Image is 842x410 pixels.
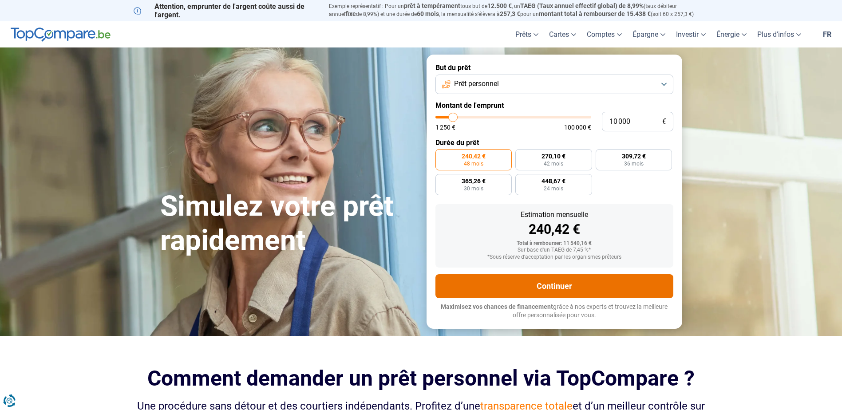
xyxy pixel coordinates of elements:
[464,161,483,166] span: 48 mois
[462,178,486,184] span: 365,26 €
[160,189,416,258] h1: Simulez votre prêt rapidement
[542,178,565,184] span: 448,67 €
[134,2,318,19] p: Attention, emprunter de l'argent coûte aussi de l'argent.
[443,223,666,236] div: 240,42 €
[544,161,563,166] span: 42 mois
[435,274,673,298] button: Continuer
[435,63,673,72] label: But du prêt
[564,124,591,130] span: 100 000 €
[329,2,709,18] p: Exemple représentatif : Pour un tous but de , un (taux débiteur annuel de 8,99%) et une durée de ...
[542,153,565,159] span: 270,10 €
[435,75,673,94] button: Prêt personnel
[11,28,111,42] img: TopCompare
[435,303,673,320] p: grâce à nos experts et trouvez la meilleure offre personnalisée pour vous.
[435,138,673,147] label: Durée du prêt
[443,240,666,247] div: Total à rembourser: 11 540,16 €
[464,186,483,191] span: 30 mois
[510,21,544,47] a: Prêts
[487,2,512,9] span: 12.500 €
[134,366,709,390] h2: Comment demander un prêt personnel via TopCompare ?
[435,101,673,110] label: Montant de l'emprunt
[404,2,460,9] span: prêt à tempérament
[662,118,666,126] span: €
[417,10,439,17] span: 60 mois
[454,79,499,89] span: Prêt personnel
[622,153,646,159] span: 309,72 €
[443,254,666,260] div: *Sous réserve d'acceptation par les organismes prêteurs
[500,10,520,17] span: 257,3 €
[711,21,752,47] a: Énergie
[443,247,666,253] div: Sur base d'un TAEG de 7,45 %*
[520,2,644,9] span: TAEG (Taux annuel effectif global) de 8,99%
[345,10,356,17] span: fixe
[818,21,837,47] a: fr
[544,186,563,191] span: 24 mois
[627,21,671,47] a: Épargne
[435,124,455,130] span: 1 250 €
[624,161,644,166] span: 36 mois
[544,21,581,47] a: Cartes
[462,153,486,159] span: 240,42 €
[441,303,553,310] span: Maximisez vos chances de financement
[671,21,711,47] a: Investir
[752,21,806,47] a: Plus d'infos
[539,10,651,17] span: montant total à rembourser de 15.438 €
[443,211,666,218] div: Estimation mensuelle
[581,21,627,47] a: Comptes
